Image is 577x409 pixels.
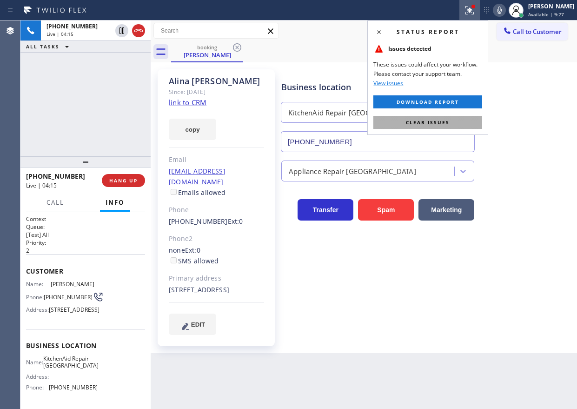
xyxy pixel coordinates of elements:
h2: Priority: [26,239,145,247]
div: Appliance Repair [GEOGRAPHIC_DATA] [289,166,416,176]
span: HANG UP [109,177,138,184]
div: Since: [DATE] [169,87,264,97]
span: [PHONE_NUMBER] [26,172,85,181]
div: Email [169,154,264,165]
input: Phone Number [281,131,475,152]
span: Name: [26,281,51,288]
button: Hang up [132,24,145,37]
div: Phone [169,205,264,215]
button: copy [169,119,216,140]
div: Primary address [169,273,264,284]
span: ALL TASKS [26,43,60,50]
button: HANG UP [102,174,145,187]
input: Search [154,23,279,38]
button: EDIT [169,314,216,335]
a: [PHONE_NUMBER] [169,217,228,226]
button: Info [100,194,130,212]
h2: Queue: [26,223,145,231]
div: [STREET_ADDRESS] [169,285,264,295]
span: Info [106,198,125,207]
span: Customer [26,267,145,275]
span: [PHONE_NUMBER] [46,22,98,30]
div: Alina Feldman [172,41,242,61]
span: Phone: [26,384,49,391]
h1: Context [26,215,145,223]
label: SMS allowed [169,256,219,265]
span: Address: [26,306,49,313]
span: Address: [26,373,51,380]
p: [Test] All [26,231,145,239]
div: booking [172,44,242,51]
span: [PERSON_NAME] [51,281,97,288]
span: Business location [26,341,145,350]
input: Emails allowed [171,189,177,195]
button: Spam [358,199,414,221]
span: Call to Customer [513,27,562,36]
span: Ext: 0 [228,217,243,226]
span: Ext: 0 [185,246,200,255]
span: Live | 04:15 [26,181,57,189]
span: [PHONE_NUMBER] [44,294,93,301]
span: Available | 9:27 [528,11,564,18]
span: [STREET_ADDRESS] [49,306,99,313]
span: Phone: [26,294,44,301]
div: [PERSON_NAME] [172,51,242,59]
span: Live | 04:15 [46,31,73,37]
button: ALL TASKS [20,41,78,52]
span: Call [46,198,64,207]
div: Phone2 [169,234,264,244]
div: none [169,245,264,267]
a: link to CRM [169,98,206,107]
button: Marketing [418,199,474,221]
button: Hold Customer [115,24,128,37]
span: Name: [26,359,43,366]
button: Mute [493,4,506,17]
div: Alina [PERSON_NAME] [169,76,264,87]
span: KitchenAid Repair [GEOGRAPHIC_DATA] [43,355,99,369]
button: Call [41,194,70,212]
div: Business location [281,81,474,94]
span: EDIT [191,321,205,328]
div: KitchenAid Repair [GEOGRAPHIC_DATA] [288,107,418,118]
button: Transfer [298,199,353,221]
button: Call to Customer [497,23,568,40]
a: [EMAIL_ADDRESS][DOMAIN_NAME] [169,167,225,186]
input: SMS allowed [171,257,177,263]
div: [PERSON_NAME] [528,2,574,10]
label: Emails allowed [169,188,226,197]
p: 2 [26,247,145,255]
span: [PHONE_NUMBER] [49,384,98,391]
